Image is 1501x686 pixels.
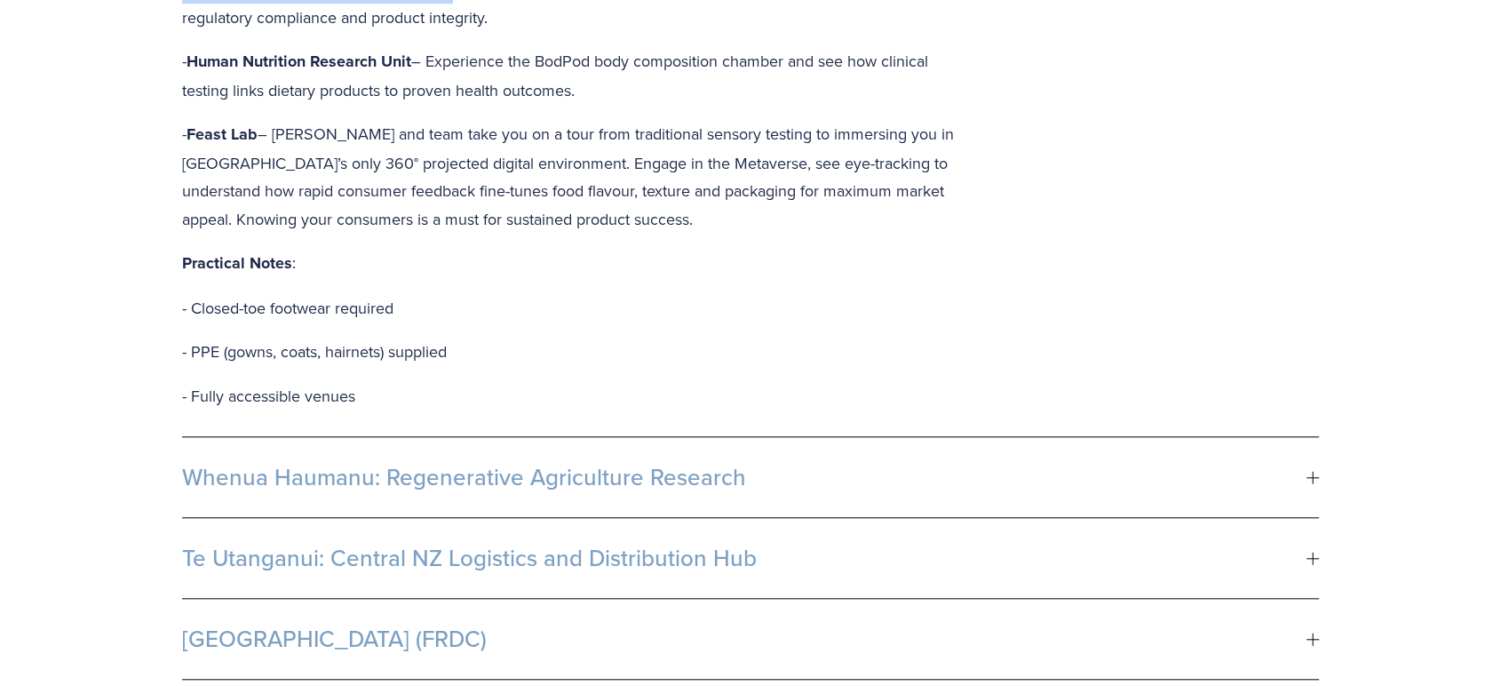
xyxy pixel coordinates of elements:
span: [GEOGRAPHIC_DATA] (FRDC) [182,626,1306,652]
span: Te Utanganui: Central NZ Logistics and Distribution Hub [182,545,1306,571]
button: [GEOGRAPHIC_DATA] (FRDC) [182,599,1319,679]
button: Te Utanganui: Central NZ Logistics and Distribution Hub [182,518,1319,598]
p: : [182,249,978,278]
span: Whenua Haumanu: Regenerative Agriculture Research [182,464,1306,491]
p: - Closed-toe footwear required [182,294,978,323]
p: - Fully accessible venues [182,382,978,411]
p: - – Experience the BodPod body composition chamber and see how clinical testing links dietary pro... [182,47,978,104]
strong: Practical Notes [182,251,292,275]
p: - – [PERSON_NAME] and team take you on a tour from traditional sensory testing to immersing you i... [182,120,978,233]
button: Whenua Haumanu: Regenerative Agriculture Research [182,437,1319,517]
strong: Feast Lab [187,123,258,146]
p: - PPE (gowns, coats, hairnets) supplied [182,338,978,366]
strong: Human Nutrition Research Unit [187,50,411,73]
